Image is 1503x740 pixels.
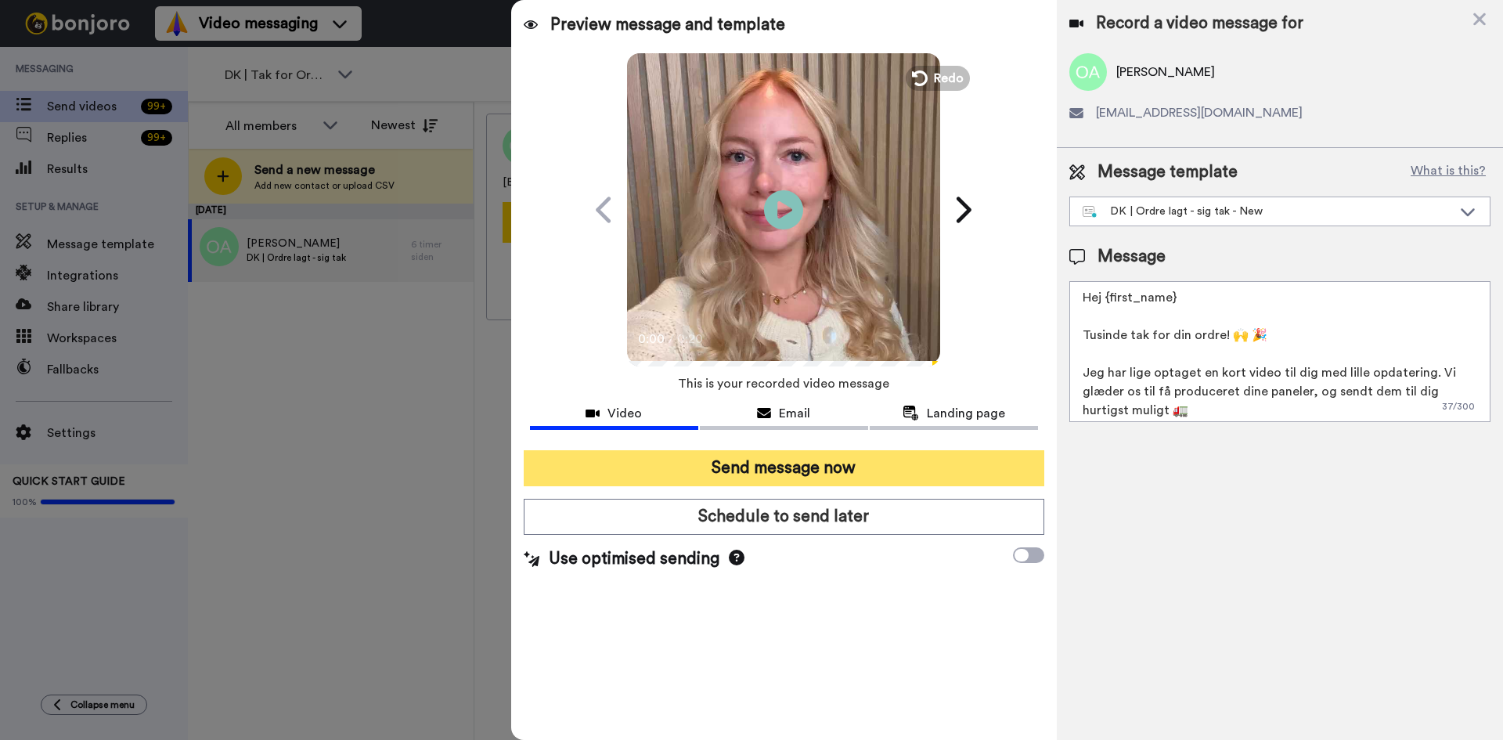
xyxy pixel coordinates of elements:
span: / [669,330,674,348]
span: Message template [1098,161,1238,184]
span: Video [607,404,642,423]
div: DK | Ordre lagt - sig tak - New [1083,204,1452,219]
span: This is your recorded video message [678,366,889,401]
button: What is this? [1406,161,1490,184]
button: Send message now [524,450,1044,486]
span: [EMAIL_ADDRESS][DOMAIN_NAME] [1096,103,1303,122]
span: 0:20 [677,330,705,348]
button: Schedule to send later [524,499,1044,535]
textarea: Hej {first_name} Tusinde tak for din ordre! 🙌 🎉 Jeg har lige optaget en kort video til dig med li... [1069,281,1490,422]
span: Use optimised sending [549,547,719,571]
span: Message [1098,245,1166,269]
span: Landing page [927,404,1005,423]
span: Email [779,404,810,423]
img: nextgen-template.svg [1083,206,1098,218]
span: 0:00 [638,330,665,348]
